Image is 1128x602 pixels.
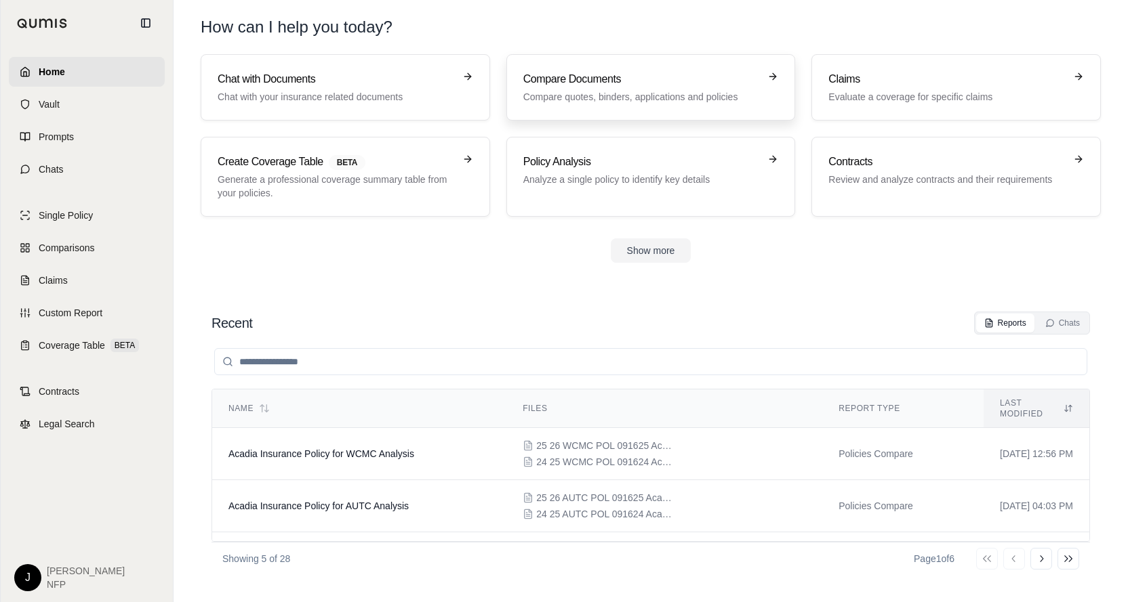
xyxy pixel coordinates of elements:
[218,154,454,170] h3: Create Coverage Table
[984,428,1089,480] td: [DATE] 12:56 PM
[47,564,125,578] span: [PERSON_NAME]
[506,54,796,121] a: Compare DocumentsCompare quotes, binders, applications and policies
[39,417,95,431] span: Legal Search
[47,578,125,591] span: NFP
[9,330,165,360] a: Coverage TableBETA
[222,552,290,565] p: Showing 5 of 28
[536,491,672,504] span: 25 26 AUTC POL 091625 Acadia Policy.pdf
[1000,397,1073,419] div: Last modified
[811,137,1101,217] a: ContractsReview and analyze contracts and their requirements
[9,409,165,439] a: Legal Search
[984,532,1089,584] td: [DATE] 03:13 PM
[1037,314,1088,332] button: Chats
[9,57,165,87] a: Home
[523,90,760,104] p: Compare quotes, binders, applications and policies
[218,71,454,87] h3: Chat with Documents
[211,314,252,332] h2: Recent
[984,480,1089,532] td: [DATE] 04:03 PM
[17,18,68,28] img: Qumis Logo
[39,209,93,222] span: Single Policy
[228,448,414,459] span: Acadia Insurance Policy for WCMC Analysis
[228,500,409,511] span: Acadia Insurance Policy for AUTC Analysis
[9,298,165,328] a: Custom Report
[976,314,1034,332] button: Reports
[14,564,41,591] div: J
[9,154,165,184] a: Chats
[110,339,139,352] span: BETA
[9,233,165,263] a: Comparisons
[828,154,1065,170] h3: Contracts
[828,71,1065,87] h3: Claims
[9,122,165,152] a: Prompts
[1045,318,1080,328] div: Chats
[822,389,984,428] th: Report Type
[39,130,74,144] span: Prompts
[811,54,1101,121] a: ClaimsEvaluate a coverage for specific claims
[201,16,392,38] h1: How can I help you today?
[523,71,760,87] h3: Compare Documents
[611,238,691,263] button: Show more
[329,155,365,170] span: BETA
[9,89,165,119] a: Vault
[218,173,454,200] p: Generate a professional coverage summary table from your policies.
[135,12,157,34] button: Collapse sidebar
[984,318,1026,328] div: Reports
[536,507,672,521] span: 24 25 AUTC POL 091624 Acadia Policy.pdf
[9,265,165,295] a: Claims
[9,200,165,230] a: Single Policy
[39,339,105,352] span: Coverage Table
[822,532,984,584] td: Policies Compare
[9,377,165,406] a: Contracts
[536,439,672,452] span: 25 26 WCMC POL 091625 Acadia Policy.pdf
[828,90,1065,104] p: Evaluate a coverage for specific claims
[39,98,60,111] span: Vault
[822,480,984,532] td: Policies Compare
[914,552,954,565] div: Page 1 of 6
[228,403,490,414] div: Name
[39,306,102,320] span: Custom Report
[218,90,454,104] p: Chat with your insurance related documents
[39,241,94,255] span: Comparisons
[523,154,760,170] h3: Policy Analysis
[506,137,796,217] a: Policy AnalysisAnalyze a single policy to identify key details
[39,65,65,79] span: Home
[506,389,822,428] th: Files
[828,173,1065,186] p: Review and analyze contracts and their requirements
[822,428,984,480] td: Policies Compare
[39,163,64,176] span: Chats
[536,455,672,469] span: 24 25 WCMC POL 091624 Acadia Policy.pdf
[201,137,490,217] a: Create Coverage TableBETAGenerate a professional coverage summary table from your policies.
[523,173,760,186] p: Analyze a single policy to identify key details
[39,274,68,287] span: Claims
[39,385,79,398] span: Contracts
[201,54,490,121] a: Chat with DocumentsChat with your insurance related documents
